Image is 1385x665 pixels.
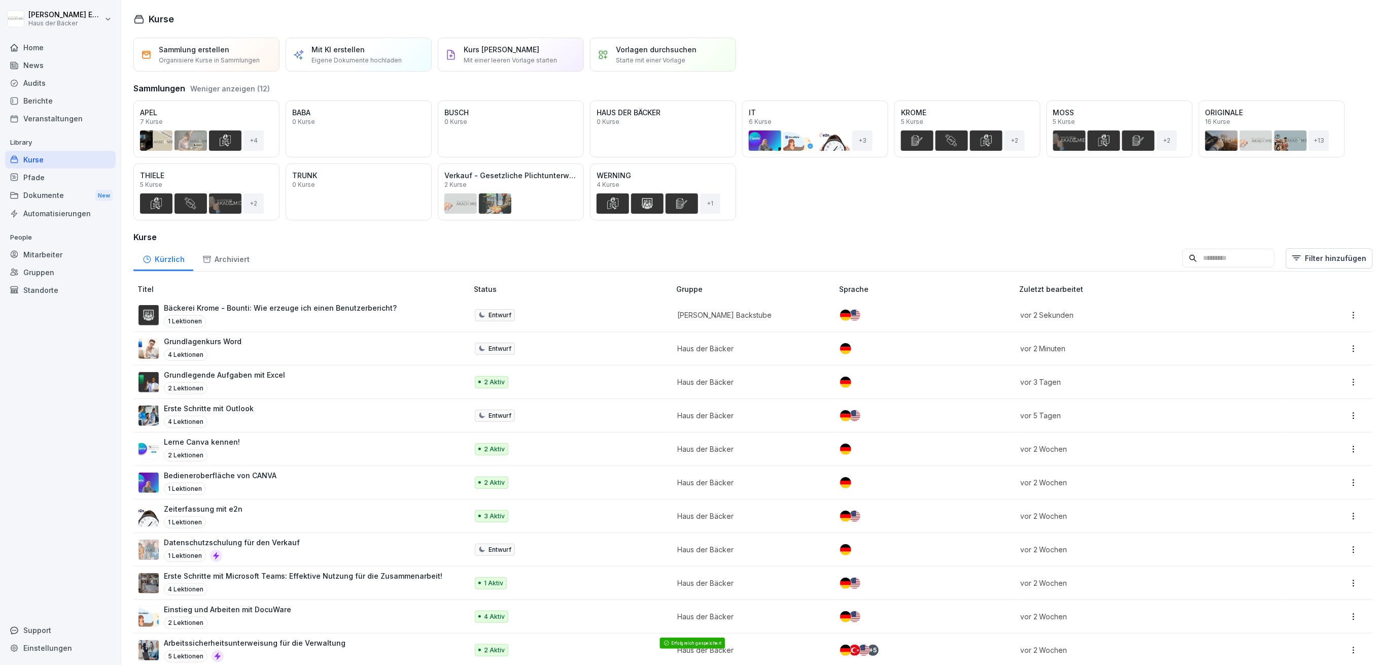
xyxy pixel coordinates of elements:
[840,377,851,388] img: de.svg
[464,56,557,65] p: Mit einer leeren Vorlage starten
[840,611,851,622] img: de.svg
[133,101,280,157] a: APEL7 Kurse+4
[95,190,113,202] div: New
[1047,101,1193,157] a: MOSS5 Kurse+2
[159,44,229,55] p: Sammlung erstellen
[133,163,280,220] a: THIELE5 Kurse+2
[474,284,672,294] p: Status
[616,44,697,55] p: Vorlagen durchsuchen
[849,578,860,589] img: us.svg
[133,245,193,271] div: Kürzlich
[164,370,285,380] p: Grundlegende Aufgaben mit Excel
[484,512,505,521] p: 3 Aktiv
[28,11,102,19] p: [PERSON_NAME] Ehlerding
[597,107,730,118] p: HAUS DER BÄCKER
[5,229,116,246] p: People
[849,410,860,421] img: us.svg
[164,349,207,361] p: 4 Lektionen
[164,504,243,514] p: Zeiterfassung mit e2n
[286,101,432,157] a: BABA0 Kurse
[5,621,116,639] div: Support
[164,336,241,347] p: Grundlagenkurs Word
[1020,511,1271,521] p: vor 2 Wochen
[140,107,273,118] p: APEL
[489,411,511,420] p: Entwurf
[1205,107,1338,118] p: ORIGINALE
[484,579,503,588] p: 1 Aktiv
[438,163,584,220] a: Verkauf - Gesetzliche Plichtunterweisungen2 Kurse
[444,119,467,125] p: 0 Kurse
[852,130,873,151] div: + 3
[193,245,258,271] div: Archiviert
[164,516,206,528] p: 1 Lektionen
[138,439,159,459] img: s66qd3d44r21bikr32egi3fp.png
[1020,343,1271,354] p: vor 2 Minuten
[677,578,823,588] p: Haus der Bäcker
[677,477,823,488] p: Haus der Bäcker
[244,193,264,214] div: + 2
[677,343,823,354] p: Haus der Bäcker
[1005,130,1025,151] div: + 2
[677,511,823,521] p: Haus der Bäcker
[164,638,345,648] p: Arbeitssicherheitsunterweisung für die Verwaltung
[138,339,159,359] img: qd5wkxyhqr8mhll453q1ftfp.png
[138,640,159,660] img: uu40vofrwkrcojczpz6qgbpy.png
[597,182,619,188] p: 4 Kurse
[137,284,470,294] p: Titel
[1286,248,1373,269] button: Filter hinzufügen
[444,182,467,188] p: 2 Kurse
[677,544,823,555] p: Haus der Bäcker
[1157,130,1177,151] div: + 2
[140,182,162,188] p: 5 Kurse
[164,571,442,581] p: Erste Schritte mit Microsoft Teams: Effektive Nutzung für die Zusammenarbeit!
[1020,611,1271,622] p: vor 2 Wochen
[138,372,159,392] img: d5y78838novfpbfd35f1ilng.png
[133,231,1373,243] h3: Kurse
[597,119,619,125] p: 0 Kurse
[159,56,260,65] p: Organisiere Kurse in Sammlungen
[164,483,206,495] p: 1 Lektionen
[5,186,116,205] div: Dokumente
[5,169,116,186] div: Pfade
[164,403,254,414] p: Erste Schritte mit Outlook
[444,107,577,118] p: BUSCH
[5,639,116,657] a: Einstellungen
[1020,310,1271,320] p: vor 2 Sekunden
[164,416,207,428] p: 4 Lektionen
[164,604,291,615] p: Einstieg und Arbeiten mit DocuWare
[676,284,835,294] p: Gruppe
[901,107,1034,118] p: KROME
[1309,130,1329,151] div: + 13
[484,612,505,621] p: 4 Aktiv
[858,645,870,656] img: us.svg
[138,473,159,493] img: pnu9hewn4pmg8sslczxvkvou.png
[311,56,402,65] p: Eigene Dokumente hochladen
[840,578,851,589] img: de.svg
[1053,107,1186,118] p: MOSS
[677,611,823,622] p: Haus der Bäcker
[5,39,116,56] div: Home
[5,281,116,299] a: Standorte
[840,444,851,455] img: de.svg
[5,110,116,127] a: Veranstaltungen
[138,406,159,426] img: j41gu7y67g5ch47nwh46jjsr.png
[672,640,721,646] div: Erfolgreich gespeichert
[749,107,882,118] p: IT
[5,246,116,263] a: Mitarbeiter
[311,44,365,55] p: Mit KI erstellen
[164,537,300,548] p: Datenschutzschulung für den Verkauf
[5,74,116,92] div: Audits
[244,130,264,151] div: + 4
[138,305,159,325] img: h0ir0warzjvm1vzjfykkf11s.png
[5,56,116,74] div: News
[292,182,315,188] p: 0 Kurse
[292,170,425,181] p: TRUNK
[5,135,116,151] p: Library
[1020,645,1271,655] p: vor 2 Wochen
[868,645,879,656] div: + 5
[1020,444,1271,454] p: vor 2 Wochen
[590,101,736,157] a: HAUS DER BÄCKER0 Kurse
[164,550,206,562] p: 1 Lektionen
